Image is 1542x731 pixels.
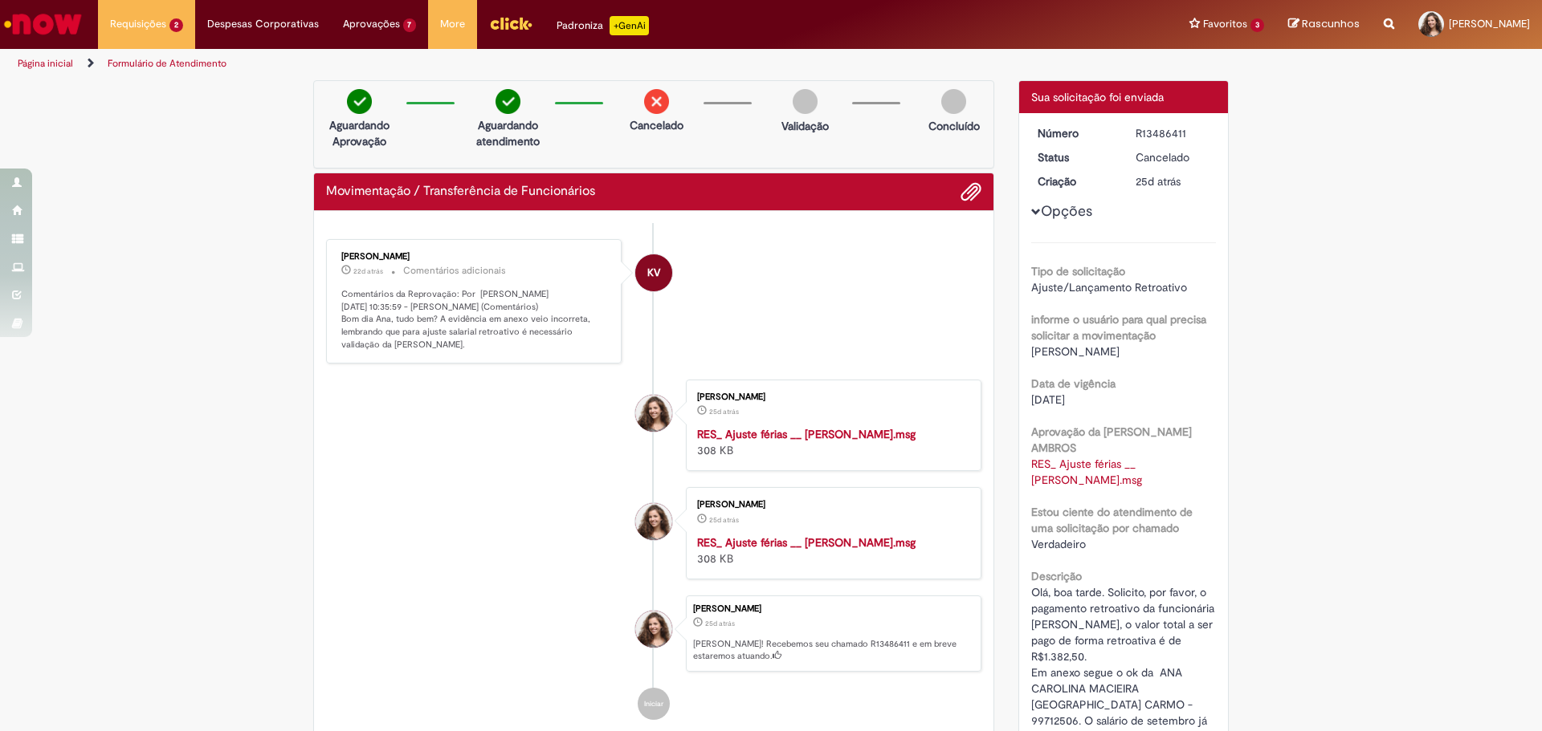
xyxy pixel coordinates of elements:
[108,57,226,70] a: Formulário de Atendimento
[403,264,506,278] small: Comentários adicionais
[326,595,981,672] li: Ana Flavia Justino
[1031,376,1116,391] b: Data de vigência
[697,500,965,510] div: [PERSON_NAME]
[1302,16,1360,31] span: Rascunhos
[928,118,980,134] p: Concluído
[347,89,372,114] img: check-circle-green.png
[2,8,84,40] img: ServiceNow
[489,11,532,35] img: click_logo_yellow_360x200.png
[1031,537,1086,551] span: Verdadeiro
[647,254,660,292] span: KV
[1026,149,1124,165] dt: Status
[326,185,595,199] h2: Movimentação / Transferência de Funcionários Histórico de tíquete
[1026,125,1124,141] dt: Número
[705,619,735,628] time: 05/09/2025 18:35:46
[1136,173,1210,189] div: 05/09/2025 18:35:46
[353,266,383,276] time: 08/09/2025 10:36:00
[941,89,966,114] img: img-circle-grey.png
[697,535,916,550] a: RES_ Ajuste férias __ [PERSON_NAME].msg
[12,49,1016,79] ul: Trilhas de página
[341,252,609,262] div: [PERSON_NAME]
[1026,173,1124,189] dt: Criação
[697,392,965,402] div: [PERSON_NAME]
[1136,174,1181,189] time: 05/09/2025 18:35:46
[1031,264,1125,278] b: Tipo de solicitação
[705,619,735,628] span: 25d atrás
[697,426,965,458] div: 308 KB
[207,16,319,32] span: Despesas Corporativas
[709,515,739,525] span: 25d atrás
[353,266,383,276] span: 22d atrás
[403,18,417,32] span: 7
[496,89,520,114] img: check-circle-green.png
[1031,457,1142,487] a: Download de RES_ Ajuste férias __ ANA FLAVIA JUSTINO.msg
[709,407,739,416] span: 25d atrás
[1250,18,1264,32] span: 3
[1136,125,1210,141] div: R13486411
[709,407,739,416] time: 05/09/2025 18:35:38
[1288,17,1360,32] a: Rascunhos
[1449,17,1530,30] span: [PERSON_NAME]
[610,16,649,35] p: +GenAi
[18,57,73,70] a: Página inicial
[635,254,672,291] div: Karine Vieira
[644,89,669,114] img: remove.png
[693,604,973,614] div: [PERSON_NAME]
[793,89,818,114] img: img-circle-grey.png
[169,18,183,32] span: 2
[709,515,739,525] time: 05/09/2025 18:35:22
[1031,280,1187,294] span: Ajuste/Lançamento Retroativo
[1031,312,1206,343] b: informe o usuário para qual precisa solicitar a movimentação
[961,181,981,202] button: Adicionar anexos
[1136,149,1210,165] div: Cancelado
[1031,392,1065,407] span: [DATE]
[343,16,400,32] span: Aprovações
[557,16,649,35] div: Padroniza
[635,395,672,432] div: Ana Flavia Justino
[440,16,465,32] span: More
[630,117,683,133] p: Cancelado
[1031,90,1164,104] span: Sua solicitação foi enviada
[1031,344,1120,359] span: [PERSON_NAME]
[1031,569,1082,583] b: Descrição
[697,534,965,567] div: 308 KB
[635,611,672,648] div: Ana Flavia Justino
[1031,424,1192,455] b: Aprovação da [PERSON_NAME] AMBROS
[1031,505,1193,535] b: Estou ciente do atendimento de uma solicitação por chamado
[781,118,829,134] p: Validação
[635,503,672,540] div: Ana Flavia Justino
[1203,16,1247,32] span: Favoritos
[341,288,609,351] p: Comentários da Reprovação: Por [PERSON_NAME] [DATE] 10:35:59 - [PERSON_NAME] (Comentários) Bom di...
[1136,174,1181,189] span: 25d atrás
[697,427,916,441] a: RES_ Ajuste férias __ [PERSON_NAME].msg
[110,16,166,32] span: Requisições
[693,638,973,663] p: [PERSON_NAME]! Recebemos seu chamado R13486411 e em breve estaremos atuando.
[469,117,547,149] p: Aguardando atendimento
[320,117,398,149] p: Aguardando Aprovação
